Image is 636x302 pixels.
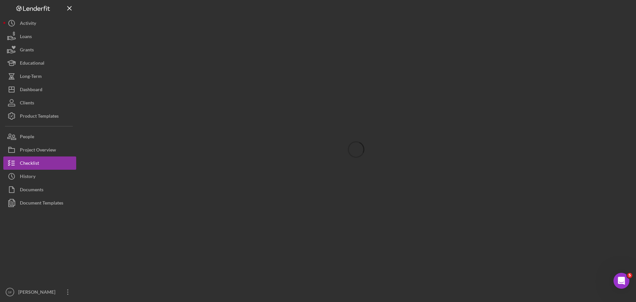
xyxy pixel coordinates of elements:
button: Document Templates [3,196,76,210]
text: SF [8,290,12,294]
button: Clients [3,96,76,109]
div: Product Templates [20,109,59,124]
button: People [3,130,76,143]
div: Documents [20,183,43,198]
div: Dashboard [20,83,42,98]
div: People [20,130,34,145]
button: SF[PERSON_NAME] [3,285,76,299]
div: Activity [20,17,36,31]
span: 5 [627,273,632,278]
div: Clients [20,96,34,111]
button: Grants [3,43,76,56]
iframe: Intercom live chat [613,273,629,289]
div: Grants [20,43,34,58]
button: Checklist [3,156,76,170]
div: Loans [20,30,32,45]
div: Long-Term [20,70,42,85]
button: Documents [3,183,76,196]
button: Dashboard [3,83,76,96]
button: Activity [3,17,76,30]
div: Project Overview [20,143,56,158]
div: Educational [20,56,44,71]
div: History [20,170,35,185]
div: Checklist [20,156,39,171]
button: Long-Term [3,70,76,83]
button: Project Overview [3,143,76,156]
button: Loans [3,30,76,43]
button: History [3,170,76,183]
button: Product Templates [3,109,76,123]
div: Document Templates [20,196,63,211]
button: Educational [3,56,76,70]
div: [PERSON_NAME] [17,285,60,300]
